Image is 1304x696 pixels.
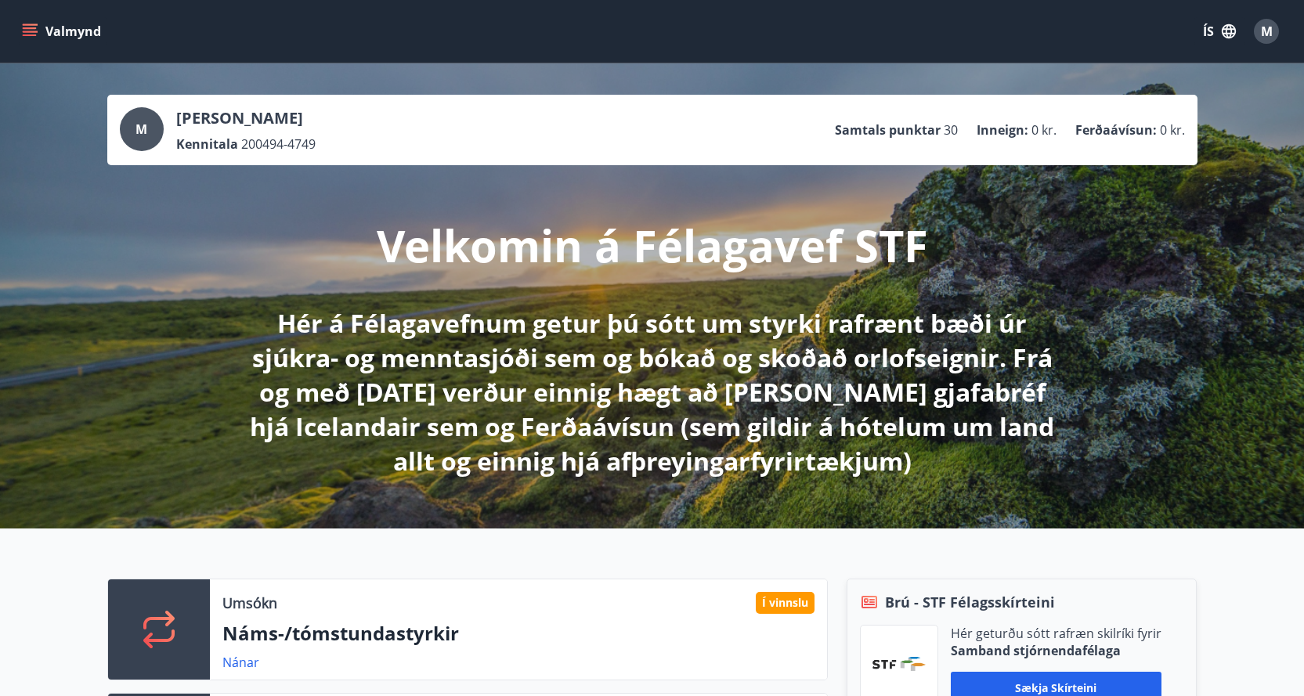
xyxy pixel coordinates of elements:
span: 30 [944,121,958,139]
p: Samband stjórnendafélaga [951,642,1161,659]
span: 0 kr. [1160,121,1185,139]
p: Hér á Félagavefnum getur þú sótt um styrki rafrænt bæði úr sjúkra- og menntasjóði sem og bókað og... [239,306,1066,478]
p: Inneign : [977,121,1028,139]
span: M [135,121,147,138]
span: M [1261,23,1273,40]
p: Kennitala [176,135,238,153]
a: Nánar [222,654,259,671]
img: vjCaq2fThgY3EUYqSgpjEiBg6WP39ov69hlhuPVN.png [872,657,926,671]
span: 0 kr. [1031,121,1057,139]
p: Velkomin á Félagavef STF [377,215,928,275]
div: Í vinnslu [756,592,815,614]
button: ÍS [1194,17,1244,45]
p: Náms-/tómstundastyrkir [222,620,815,647]
p: Hér geturðu sótt rafræn skilríki fyrir [951,625,1161,642]
p: [PERSON_NAME] [176,107,316,129]
button: menu [19,17,107,45]
p: Ferðaávísun : [1075,121,1157,139]
p: Umsókn [222,593,277,613]
span: Brú - STF Félagsskírteini [885,592,1055,612]
span: 200494-4749 [241,135,316,153]
p: Samtals punktar [835,121,941,139]
button: M [1248,13,1285,50]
